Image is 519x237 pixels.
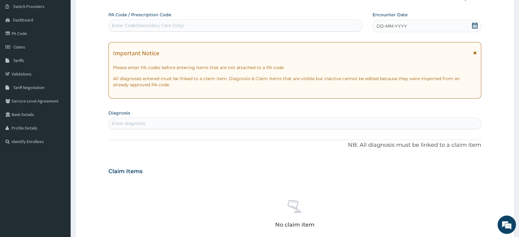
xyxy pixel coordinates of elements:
span: Switch Providers [13,4,45,9]
img: d_794563401_company_1708531726252_794563401 [11,31,25,46]
span: DD-MM-YYYY [376,23,407,29]
textarea: Type your message and hit 'Enter' [3,168,117,189]
div: Chat with us now [32,34,103,42]
span: Dashboard [13,17,33,23]
div: Enter Code(Secondary Care Only) [112,22,184,29]
label: Encounter Date [372,12,408,18]
p: Please enter PA codes before entering items that are not attached to a PA code [113,64,477,71]
div: Minimize live chat window [101,3,115,18]
h1: Important Notice [113,50,159,56]
p: No claim item [275,222,314,228]
span: Tariff Negotiation [13,85,45,90]
h3: Claim Items [108,168,142,175]
label: Diagnosis [108,110,130,116]
label: PA Code / Prescription Code [108,12,171,18]
p: All diagnoses entered must be linked to a claim item. Diagnosis & Claim Items that are visible bu... [113,76,477,88]
div: Enter diagnosis [112,120,145,126]
span: Claims [13,44,25,50]
span: Tariffs [13,58,24,63]
p: NB: All diagnosis must be linked to a claim item [108,141,481,149]
span: We're online! [36,77,85,139]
